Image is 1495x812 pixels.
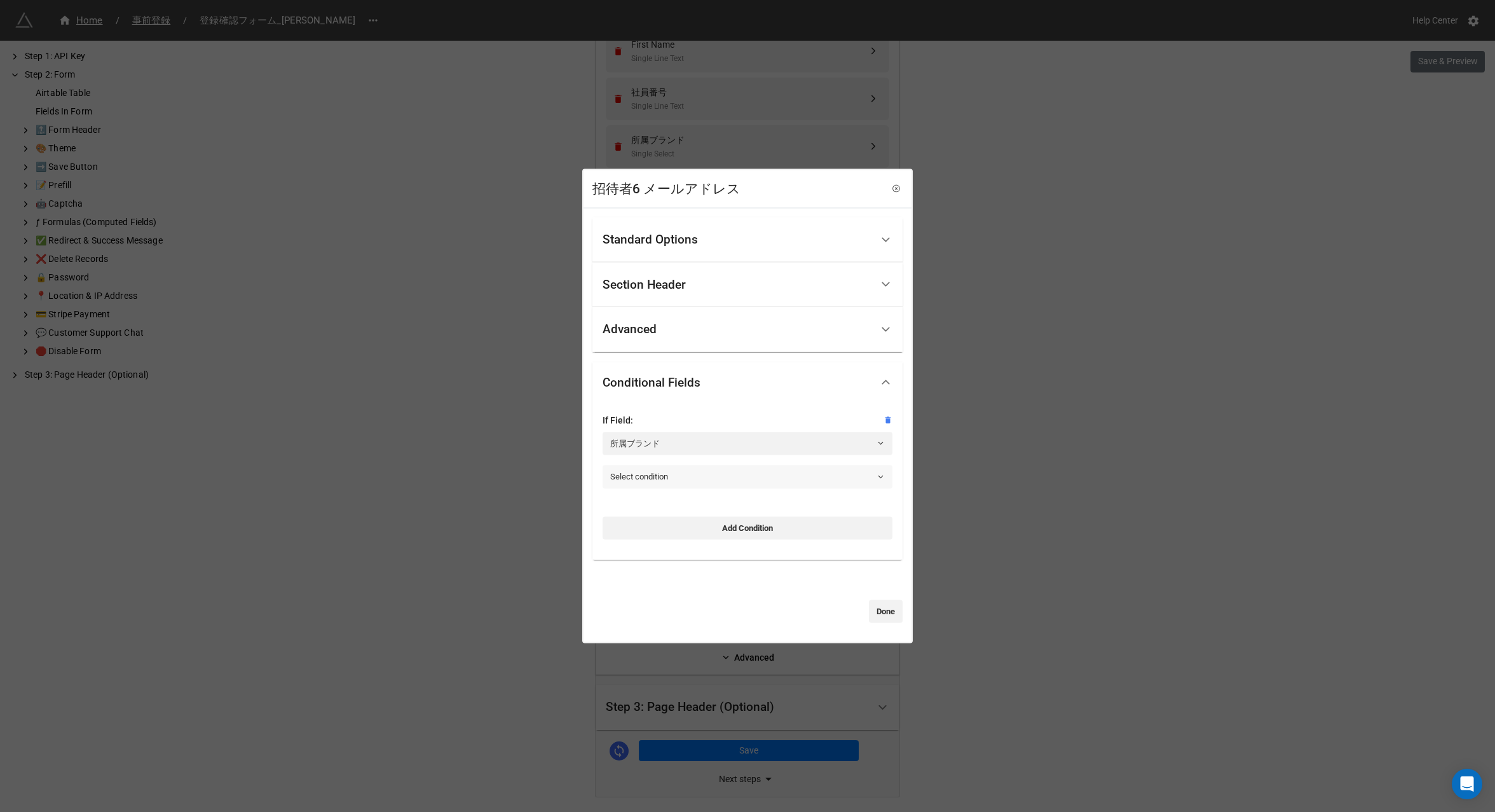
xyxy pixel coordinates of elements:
[869,600,903,623] a: Done
[592,403,903,560] div: Conditional Fields
[1452,769,1482,799] div: Open Intercom Messenger
[592,179,741,199] div: 招待者6 メールアドレス
[603,376,700,389] div: Conditional Fields
[603,323,657,336] div: Advanced
[603,413,892,427] div: If Field:
[603,278,686,291] div: Section Header
[603,516,892,539] a: Add Condition
[603,432,892,455] a: 所属ブランド
[603,233,698,246] div: Standard Options
[592,307,903,352] div: Advanced
[603,465,892,488] a: Select condition
[592,362,903,403] div: Conditional Fields
[592,217,903,263] div: Standard Options
[592,262,903,307] div: Section Header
